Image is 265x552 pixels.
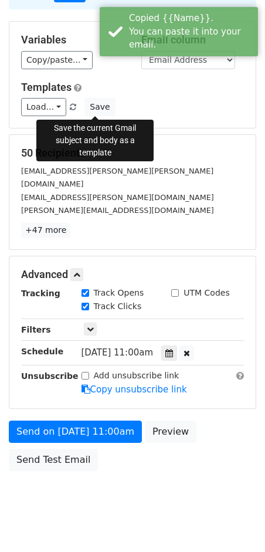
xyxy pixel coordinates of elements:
label: Track Clicks [94,300,142,313]
small: [PERSON_NAME][EMAIL_ADDRESS][DOMAIN_NAME] [21,206,214,215]
h5: 50 Recipients [21,147,244,160]
a: +47 more [21,223,70,238]
h5: Advanced [21,268,244,281]
strong: Tracking [21,289,60,298]
span: [DATE] 11:00am [81,347,154,358]
small: [EMAIL_ADDRESS][PERSON_NAME][PERSON_NAME][DOMAIN_NAME] [21,167,213,189]
h5: Variables [21,33,124,46]
a: Copy/paste... [21,51,93,69]
div: Save the current Gmail subject and body as a template [36,120,154,161]
label: Add unsubscribe link [94,370,179,382]
small: [EMAIL_ADDRESS][PERSON_NAME][DOMAIN_NAME] [21,193,214,202]
a: Send on [DATE] 11:00am [9,421,142,443]
div: Copied {{Name}}. You can paste it into your email. [129,12,253,52]
label: UTM Codes [184,287,229,299]
label: Track Opens [94,287,144,299]
iframe: Chat Widget [206,496,265,552]
a: Send Test Email [9,449,98,471]
a: Templates [21,81,72,93]
a: Copy unsubscribe link [81,384,187,395]
button: Save [84,98,115,116]
strong: Filters [21,325,51,334]
strong: Unsubscribe [21,371,79,381]
a: Load... [21,98,66,116]
strong: Schedule [21,347,63,356]
a: Preview [145,421,196,443]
